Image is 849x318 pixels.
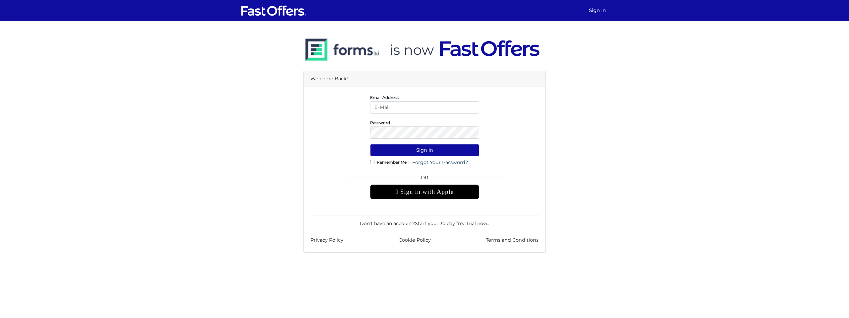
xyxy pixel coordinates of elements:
label: Remember Me [377,161,407,163]
button: Sign In [370,144,479,156]
span: OR [370,174,479,185]
label: Email Address [370,97,399,98]
a: Forgot Your Password? [408,156,472,169]
div: Don't have an account? . [310,215,539,227]
a: Sign In [586,4,609,17]
a: Privacy Policy [310,236,343,244]
label: Password [370,122,390,123]
a: Terms and Conditions [486,236,539,244]
div: Welcome Back! [304,71,545,87]
input: E-Mail [370,101,479,114]
a: Start your 30 day free trial now. [415,220,488,226]
a: Cookie Policy [399,236,431,244]
div: Sign in with Apple [370,185,479,199]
